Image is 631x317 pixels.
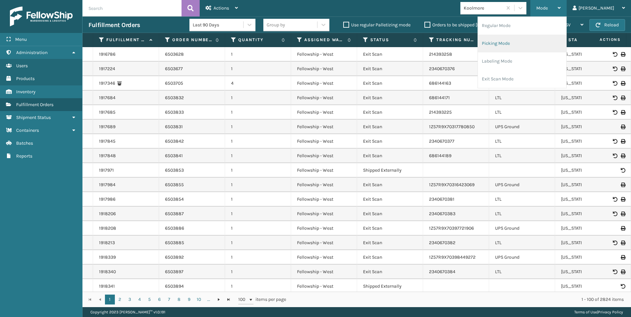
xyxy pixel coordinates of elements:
td: Fellowship - West [291,105,357,120]
label: Tracking Number [436,37,476,43]
td: Fellowship - West [291,134,357,149]
i: Void BOL [613,139,617,144]
td: Fellowship - West [291,250,357,265]
td: 4 [225,76,291,91]
td: 1 [225,134,291,149]
td: 6503841 [159,149,225,163]
label: Use regular Palletizing mode [343,22,411,28]
a: 1917971 [99,167,114,174]
td: Fellowship - West [291,279,357,294]
td: 6503897 [159,265,225,279]
i: Print Label [621,226,625,231]
i: Print BOL [621,96,625,100]
td: 1 [225,105,291,120]
td: Fellowship - West [291,207,357,221]
td: 1 [225,192,291,207]
img: logo [10,7,73,26]
td: [US_STATE] [555,149,621,163]
i: Void BOL [613,110,617,115]
h3: Fulfillment Orders [88,21,140,29]
td: Exit Scan [357,91,423,105]
a: 1917689 [99,124,116,130]
label: Fulfillment Order Id [106,37,146,43]
label: State [568,37,608,43]
td: Shipped Externally [357,279,423,294]
td: 6503833 [159,105,225,120]
td: 1 [225,120,291,134]
i: Print BOL [621,212,625,216]
li: Labeling Mode [478,52,566,70]
td: [US_STATE] [555,250,621,265]
i: Print Label [621,255,625,260]
td: Exit Scan [357,134,423,149]
td: LTL [489,207,555,221]
a: 6 [154,295,164,304]
a: 1917848 [99,153,116,159]
td: UPS Ground [489,250,555,265]
td: Exit Scan [357,178,423,192]
td: [US_STATE] [555,279,621,294]
a: 1917685 [99,109,116,116]
td: [US_STATE] [555,163,621,178]
div: | [574,307,623,317]
td: Exit Scan [357,207,423,221]
i: Print BOL [621,67,625,71]
a: Go to the last page [224,295,234,304]
td: [US_STATE] [555,91,621,105]
td: 1 [225,47,291,62]
td: [US_STATE] [555,178,621,192]
td: 6503887 [159,207,225,221]
td: 6503854 [159,192,225,207]
td: LTL [489,192,555,207]
i: Print BOL [621,154,625,158]
td: LTL [489,91,555,105]
span: Batches [16,140,33,146]
li: Exit Scan Mode [478,70,566,88]
td: LTL [489,265,555,279]
span: Reports [16,153,32,159]
td: 214393225 [423,105,489,120]
i: Print BOL [621,270,625,274]
td: LTL [489,149,555,163]
span: Administration [16,50,48,55]
a: 8 [174,295,184,304]
td: 1 [225,149,291,163]
td: 1 [225,163,291,178]
td: 1 [225,236,291,250]
td: 6503705 [159,76,225,91]
a: ... [204,295,214,304]
td: 6503831 [159,120,225,134]
div: 1 - 100 of 2824 items [295,296,624,303]
td: [US_STATE] [555,221,621,236]
td: 1 [225,250,291,265]
div: Last 90 Days [193,21,244,28]
li: Picking Mode [478,35,566,52]
label: Status [370,37,410,43]
a: 1917845 [99,138,116,145]
td: 6503855 [159,178,225,192]
a: 1918340 [99,269,116,275]
i: Print Label [621,183,625,187]
td: 1 [225,265,291,279]
span: Users [16,63,28,69]
td: 6503832 [159,91,225,105]
td: Fellowship - West [291,91,357,105]
td: Exit Scan [357,250,423,265]
td: 6503892 [159,250,225,265]
td: 2340670382 [423,236,489,250]
i: Print Label [621,125,625,129]
td: 1 [225,279,291,294]
td: Fellowship - West [291,236,357,250]
a: 1Z57R9X70317780850 [429,124,475,130]
td: Fellowship - West [291,47,357,62]
span: Go to the last page [226,297,231,302]
i: Void BOL [613,212,617,216]
td: Fellowship - West [291,76,357,91]
td: 2340670376 [423,62,489,76]
label: Assigned Warehouse [304,37,344,43]
td: Shipped Externally [357,163,423,178]
td: 2340670383 [423,207,489,221]
td: [US_STATE] [555,120,621,134]
td: Exit Scan [357,47,423,62]
td: 6503677 [159,62,225,76]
